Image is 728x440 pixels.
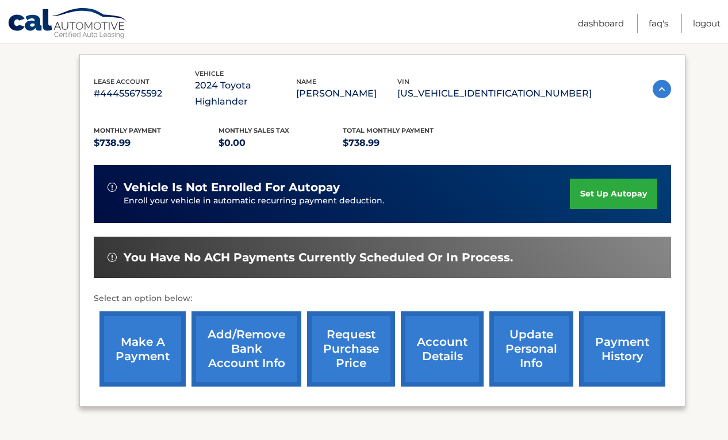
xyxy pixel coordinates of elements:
a: update personal info [489,311,573,387]
a: account details [401,311,484,387]
img: alert-white.svg [108,183,117,192]
img: accordion-active.svg [653,80,671,98]
span: lease account [94,78,150,86]
p: [US_VEHICLE_IDENTIFICATION_NUMBER] [397,86,592,102]
p: #44455675592 [94,86,195,102]
a: Logout [693,14,721,33]
span: vin [397,78,409,86]
a: request purchase price [307,311,395,387]
a: FAQ's [649,14,668,33]
p: Enroll your vehicle in automatic recurring payment deduction. [124,195,570,207]
span: Total Monthly Payment [343,126,434,134]
a: payment history [579,311,665,387]
span: Monthly Payment [94,126,161,134]
span: Monthly sales Tax [219,126,289,134]
a: set up autopay [570,179,657,209]
a: Dashboard [578,14,624,33]
p: $0.00 [219,135,343,151]
p: 2024 Toyota Highlander [195,78,296,110]
p: Select an option below: [94,292,671,306]
span: You have no ACH payments currently scheduled or in process. [124,250,513,265]
span: name [296,78,316,86]
p: $738.99 [94,135,219,151]
img: alert-white.svg [108,253,117,262]
p: [PERSON_NAME] [296,86,397,102]
span: vehicle is not enrolled for autopay [124,180,340,195]
span: vehicle [195,70,224,78]
a: Cal Automotive [7,7,128,41]
a: Add/Remove bank account info [191,311,301,387]
p: $738.99 [343,135,468,151]
a: make a payment [99,311,186,387]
